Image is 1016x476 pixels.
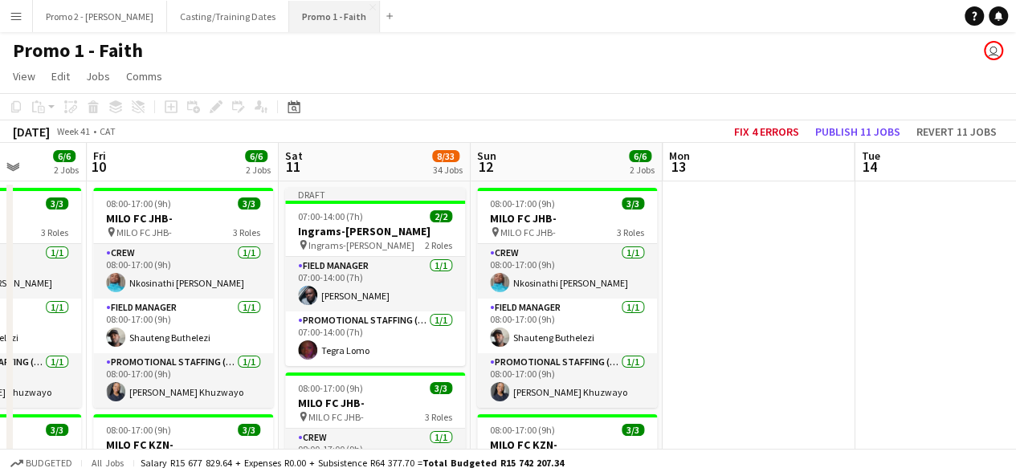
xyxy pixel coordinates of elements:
[13,69,35,83] span: View
[285,188,465,201] div: Draft
[91,157,106,176] span: 10
[46,197,68,210] span: 3/3
[617,226,644,238] span: 3 Roles
[106,197,171,210] span: 08:00-17:00 (9h)
[859,157,879,176] span: 14
[285,311,465,366] app-card-role: Promotional Staffing (Brand Ambassadors)1/107:00-14:00 (7h)Tegra Lomo
[141,457,564,469] div: Salary R15 677 829.64 + Expenses R0.00 + Subsistence R64 377.70 =
[285,188,465,366] app-job-card: Draft07:00-14:00 (7h)2/2Ingrams-[PERSON_NAME] Ingrams-[PERSON_NAME]2 RolesField Manager1/107:00-1...
[283,157,303,176] span: 11
[6,66,42,87] a: View
[500,226,556,238] span: MILO FC JHB-
[41,226,68,238] span: 3 Roles
[477,437,657,452] h3: MILO FC KZN-
[433,164,463,176] div: 34 Jobs
[45,66,76,87] a: Edit
[93,353,273,408] app-card-role: Promotional Staffing (Brand Ambassadors)1/108:00-17:00 (9h)[PERSON_NAME] Khuzwayo
[51,69,70,83] span: Edit
[422,457,564,469] span: Total Budgeted R15 742 207.34
[13,124,50,140] div: [DATE]
[33,1,167,32] button: Promo 2 - [PERSON_NAME]
[54,164,79,176] div: 2 Jobs
[116,226,172,238] span: MILO FC JHB-
[120,66,169,87] a: Comms
[53,125,93,137] span: Week 41
[93,437,273,452] h3: MILO FC KZN-
[477,148,496,163] span: Sun
[477,188,657,408] app-job-card: 08:00-17:00 (9h)3/3MILO FC JHB- MILO FC JHB-3 RolesCrew1/108:00-17:00 (9h)Nkosinathi [PERSON_NAME...
[246,164,271,176] div: 2 Jobs
[430,210,452,222] span: 2/2
[26,458,72,469] span: Budgeted
[477,299,657,353] app-card-role: Field Manager1/108:00-17:00 (9h)Shauteng Buthelezi
[669,148,690,163] span: Mon
[425,411,452,423] span: 3 Roles
[490,197,555,210] span: 08:00-17:00 (9h)
[629,150,651,162] span: 6/6
[100,125,116,137] div: CAT
[432,150,459,162] span: 8/33
[430,382,452,394] span: 3/3
[285,224,465,238] h3: Ingrams-[PERSON_NAME]
[167,1,289,32] button: Casting/Training Dates
[88,457,127,469] span: All jobs
[861,148,879,163] span: Tue
[93,211,273,226] h3: MILO FC JHB-
[93,244,273,299] app-card-role: Crew1/108:00-17:00 (9h)Nkosinathi [PERSON_NAME]
[238,197,260,210] span: 3/3
[46,424,68,436] span: 3/3
[238,424,260,436] span: 3/3
[285,257,465,311] app-card-role: Field Manager1/107:00-14:00 (7h)[PERSON_NAME]
[80,66,116,87] a: Jobs
[477,211,657,226] h3: MILO FC JHB-
[984,41,1003,60] app-user-avatar: Tesa Nicolau
[86,69,110,83] span: Jobs
[809,121,907,142] button: Publish 11 jobs
[126,69,162,83] span: Comms
[490,424,555,436] span: 08:00-17:00 (9h)
[622,197,644,210] span: 3/3
[298,382,363,394] span: 08:00-17:00 (9h)
[285,148,303,163] span: Sat
[106,424,171,436] span: 08:00-17:00 (9h)
[93,188,273,408] app-job-card: 08:00-17:00 (9h)3/3MILO FC JHB- MILO FC JHB-3 RolesCrew1/108:00-17:00 (9h)Nkosinathi [PERSON_NAME...
[93,299,273,353] app-card-role: Field Manager1/108:00-17:00 (9h)Shauteng Buthelezi
[630,164,655,176] div: 2 Jobs
[93,148,106,163] span: Fri
[425,239,452,251] span: 2 Roles
[308,239,414,251] span: Ingrams-[PERSON_NAME]
[13,39,143,63] h1: Promo 1 - Faith
[728,121,806,142] button: Fix 4 errors
[298,210,363,222] span: 07:00-14:00 (7h)
[233,226,260,238] span: 3 Roles
[308,411,364,423] span: MILO FC JHB-
[477,244,657,299] app-card-role: Crew1/108:00-17:00 (9h)Nkosinathi [PERSON_NAME]
[475,157,496,176] span: 12
[477,353,657,408] app-card-role: Promotional Staffing (Brand Ambassadors)1/108:00-17:00 (9h)[PERSON_NAME] Khuzwayo
[910,121,1003,142] button: Revert 11 jobs
[245,150,267,162] span: 6/6
[622,424,644,436] span: 3/3
[285,396,465,410] h3: MILO FC JHB-
[667,157,690,176] span: 13
[8,454,75,472] button: Budgeted
[53,150,75,162] span: 6/6
[289,1,380,32] button: Promo 1 - Faith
